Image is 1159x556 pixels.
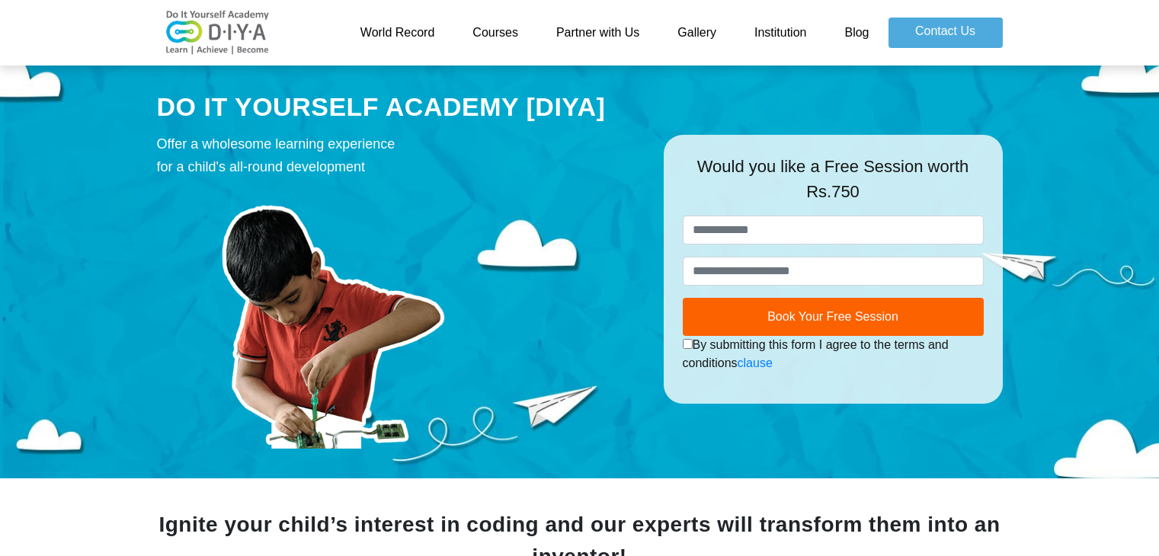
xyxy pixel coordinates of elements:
div: DO IT YOURSELF ACADEMY [DIYA] [157,89,641,126]
button: Book Your Free Session [683,298,984,336]
a: Gallery [658,18,735,48]
img: logo-v2.png [157,10,279,56]
a: Blog [825,18,888,48]
a: World Record [341,18,454,48]
div: By submitting this form I agree to the terms and conditions [683,336,984,372]
a: clause [738,356,773,369]
img: course-prod.png [157,186,507,449]
a: Partner with Us [537,18,658,48]
div: Would you like a Free Session worth Rs.750 [683,154,984,216]
a: Contact Us [888,18,1003,48]
div: Offer a wholesome learning experience for a child's all-round development [157,133,641,178]
a: Institution [735,18,825,48]
span: Book Your Free Session [767,310,898,323]
a: Courses [453,18,537,48]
